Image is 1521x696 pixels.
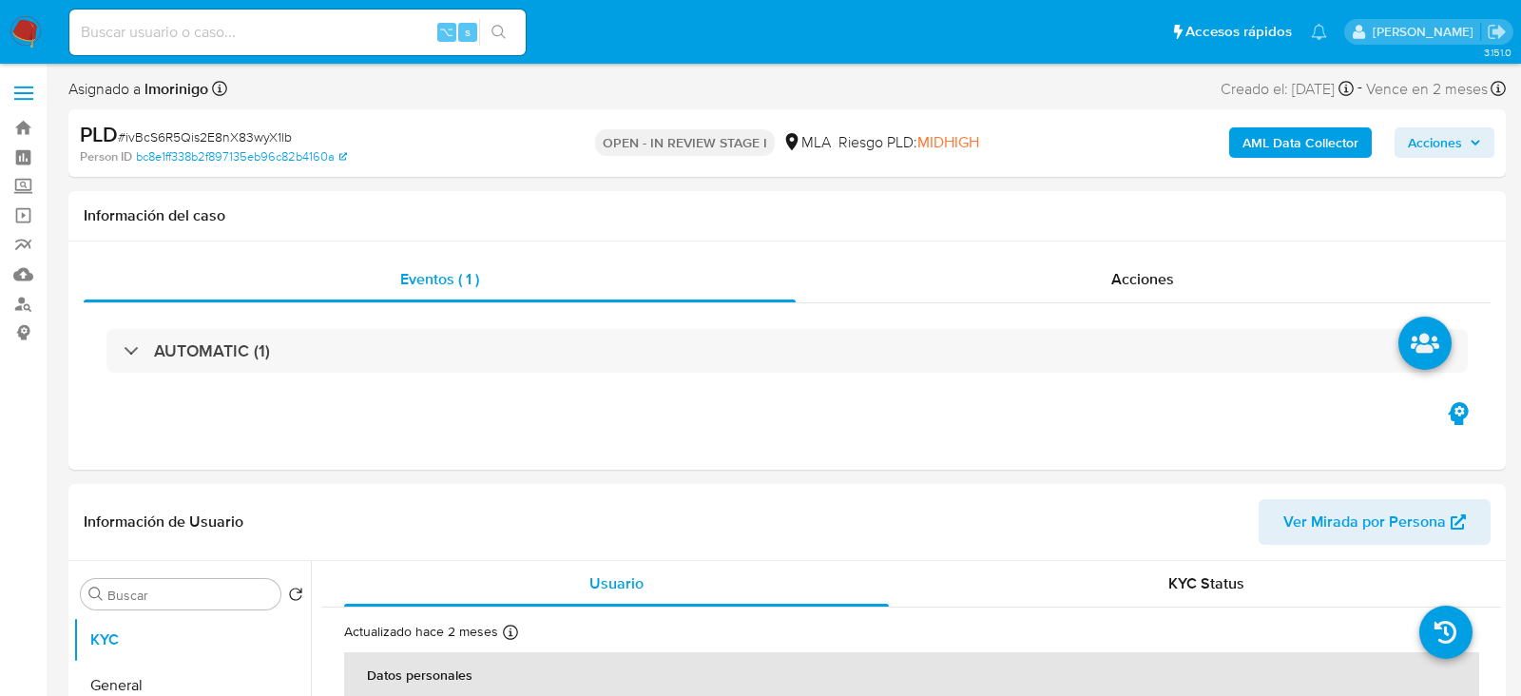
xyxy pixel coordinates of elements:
[1259,499,1491,545] button: Ver Mirada por Persona
[80,148,132,165] b: Person ID
[595,129,775,156] p: OPEN - IN REVIEW STAGE I
[1242,127,1358,158] b: AML Data Collector
[1221,76,1354,102] div: Creado el: [DATE]
[400,268,479,290] span: Eventos ( 1 )
[73,617,311,663] button: KYC
[141,78,208,100] b: lmorinigo
[465,23,471,41] span: s
[1311,24,1327,40] a: Notificaciones
[1168,572,1244,594] span: KYC Status
[589,572,644,594] span: Usuario
[80,119,118,149] b: PLD
[1185,22,1292,42] span: Accesos rápidos
[1487,22,1507,42] a: Salir
[782,132,831,153] div: MLA
[1111,268,1174,290] span: Acciones
[1373,23,1480,41] p: lourdes.morinigo@mercadolibre.com
[107,587,273,604] input: Buscar
[288,587,303,608] button: Volver al orden por defecto
[1357,76,1362,102] span: -
[84,206,1491,225] h1: Información del caso
[344,623,498,641] p: Actualizado hace 2 meses
[84,512,243,532] h1: Información de Usuario
[88,587,104,602] button: Buscar
[1366,79,1488,100] span: Vence en 2 meses
[1283,499,1446,545] span: Ver Mirada por Persona
[106,329,1468,373] div: AUTOMATIC (1)
[118,127,292,146] span: # ivBcS6R5Qis2E8nX83wyX1lb
[136,148,347,165] a: bc8e1ff338b2f897135eb96c82b4160a
[479,19,518,46] button: search-icon
[154,340,270,361] h3: AUTOMATIC (1)
[68,79,208,100] span: Asignado a
[69,20,526,45] input: Buscar usuario o caso...
[439,23,453,41] span: ⌥
[1395,127,1494,158] button: Acciones
[917,131,979,153] span: MIDHIGH
[1408,127,1462,158] span: Acciones
[1229,127,1372,158] button: AML Data Collector
[838,132,979,153] span: Riesgo PLD:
